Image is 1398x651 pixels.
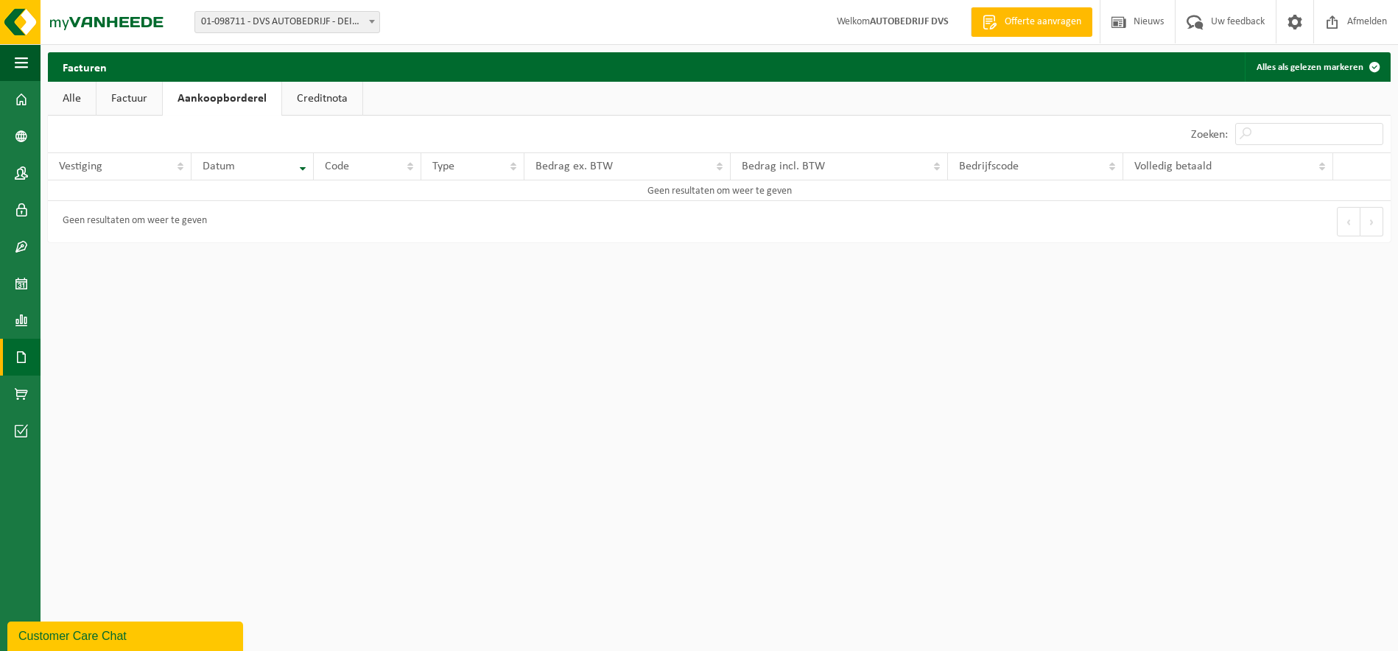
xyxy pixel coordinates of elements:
strong: AUTOBEDRIJF DVS [870,16,949,27]
h2: Facturen [48,52,122,81]
span: 01-098711 - DVS AUTOBEDRIJF - DEINZE [194,11,380,33]
span: Bedrag ex. BTW [535,161,613,172]
span: Datum [203,161,235,172]
span: Volledig betaald [1134,161,1212,172]
button: Previous [1337,207,1360,236]
span: Bedrag incl. BTW [742,161,825,172]
button: Alles als gelezen markeren [1245,52,1389,82]
div: Geen resultaten om weer te geven [55,208,207,235]
span: Code [325,161,349,172]
span: Vestiging [59,161,102,172]
a: Aankoopborderel [163,82,281,116]
span: Bedrijfscode [959,161,1019,172]
td: Geen resultaten om weer te geven [48,180,1391,201]
span: Offerte aanvragen [1001,15,1085,29]
button: Next [1360,207,1383,236]
span: 01-098711 - DVS AUTOBEDRIJF - DEINZE [195,12,379,32]
a: Alle [48,82,96,116]
a: Factuur [96,82,162,116]
a: Creditnota [282,82,362,116]
iframe: chat widget [7,619,246,651]
span: Type [432,161,454,172]
label: Zoeken: [1191,129,1228,141]
a: Offerte aanvragen [971,7,1092,37]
